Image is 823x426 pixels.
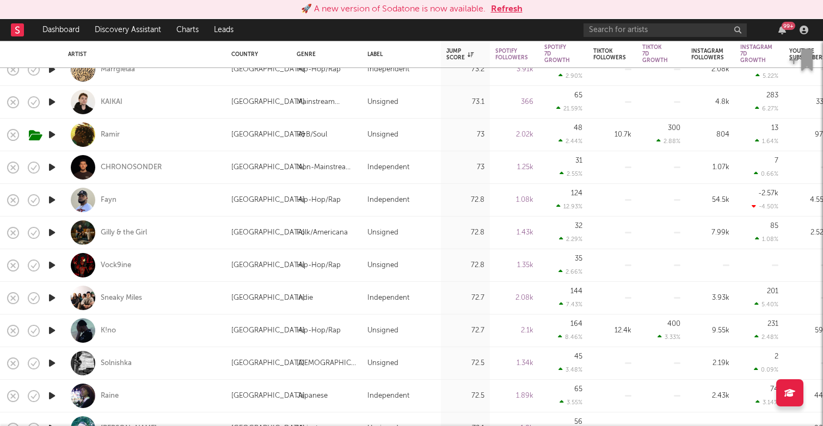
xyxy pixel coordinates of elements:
[656,138,680,145] div: 2.88 %
[231,259,305,272] div: [GEOGRAPHIC_DATA]
[691,161,729,174] div: 1.07k
[691,226,729,239] div: 7.99k
[446,292,484,305] div: 72.7
[778,26,786,34] button: 99+
[755,236,778,243] div: 1.08 %
[556,203,582,210] div: 12.93 %
[756,399,778,406] div: 3.14 %
[642,44,668,64] div: Tiktok 7D Growth
[101,228,147,238] a: Gilly & the Girl
[297,194,341,207] div: Hip-Hop/Rap
[691,63,729,76] div: 2.08k
[558,334,582,341] div: 8.46 %
[367,194,409,207] div: Independent
[297,357,357,370] div: [DEMOGRAPHIC_DATA]
[560,170,582,177] div: 2.55 %
[101,65,135,75] a: Marrgielaa
[754,366,778,373] div: 0.09 %
[495,324,533,337] div: 2.1k
[367,292,409,305] div: Independent
[231,194,305,207] div: [GEOGRAPHIC_DATA]
[446,259,484,272] div: 72.8
[691,194,729,207] div: 54.5k
[593,324,631,337] div: 12.4k
[297,161,357,174] div: Non-Mainstream Electronic
[767,288,778,295] div: 201
[575,255,582,262] div: 35
[495,48,528,61] div: Spotify Followers
[231,63,305,76] div: [GEOGRAPHIC_DATA]
[556,105,582,112] div: 21.59 %
[558,72,582,79] div: 2.90 %
[301,3,486,16] div: 🚀 A new version of Sodatone is now available.
[367,390,409,403] div: Independent
[767,320,778,328] div: 231
[367,128,398,141] div: Unsigned
[367,161,409,174] div: Independent
[297,324,341,337] div: Hip-Hop/Rap
[658,334,680,341] div: 3.33 %
[231,96,305,109] div: [GEOGRAPHIC_DATA]
[367,357,398,370] div: Unsigned
[593,48,626,61] div: Tiktok Followers
[754,301,778,308] div: 5.40 %
[775,353,778,360] div: 2
[101,391,119,401] a: Raine
[87,19,169,41] a: Discovery Assistant
[691,128,729,141] div: 804
[101,195,116,205] a: Fayn
[491,3,523,16] button: Refresh
[446,390,484,403] div: 72.5
[691,390,729,403] div: 2.43k
[231,324,305,337] div: [GEOGRAPHIC_DATA]
[584,23,747,37] input: Search for artists
[574,418,582,425] div: 56
[446,226,484,239] div: 72.8
[297,128,327,141] div: R&B/Soul
[101,293,142,303] a: Sneaky Miles
[593,128,631,141] div: 10.7k
[495,259,533,272] div: 1.35k
[775,157,778,164] div: 7
[231,161,305,174] div: [GEOGRAPHIC_DATA]
[740,44,772,64] div: Instagram 7D Growth
[101,163,162,172] a: CHRONOSONDER
[755,138,778,145] div: 1.64 %
[495,128,533,141] div: 2.02k
[101,359,132,368] a: Solnishka
[771,125,778,132] div: 13
[297,226,348,239] div: Folk/Americana
[367,96,398,109] div: Unsigned
[297,292,313,305] div: Indie
[667,320,680,328] div: 400
[446,63,484,76] div: 73.2
[571,190,582,197] div: 124
[367,63,409,76] div: Independent
[570,320,582,328] div: 164
[495,161,533,174] div: 1.25k
[68,51,215,58] div: Artist
[446,96,484,109] div: 73.1
[691,96,729,109] div: 4.8k
[35,19,87,41] a: Dashboard
[495,390,533,403] div: 1.89k
[574,353,582,360] div: 45
[668,125,680,132] div: 300
[770,223,778,230] div: 85
[560,399,582,406] div: 3.55 %
[101,130,120,140] a: Ramir
[231,390,305,403] div: [GEOGRAPHIC_DATA]
[101,261,131,270] a: Vock9ine
[206,19,241,41] a: Leads
[367,324,398,337] div: Unsigned
[446,128,484,141] div: 73
[101,97,122,107] div: KAIKAI
[446,161,484,174] div: 73
[754,334,778,341] div: 2.48 %
[297,51,351,58] div: Genre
